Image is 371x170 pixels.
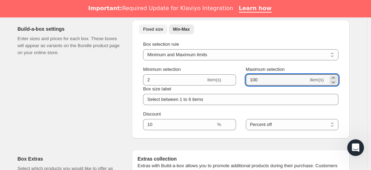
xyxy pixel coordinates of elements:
span: Minimum selection [143,67,181,72]
span: Maximum selection [246,67,285,72]
span: % [217,122,221,127]
p: Enter sizes and prices for each box. These boxes will appear as variants on the Bundle product pa... [17,35,121,56]
span: item(s) [207,77,221,82]
h2: Build-a-box settings [17,25,121,32]
span: Min-Max [173,27,190,32]
span: item(s) [310,77,324,82]
h2: Box Extras [17,155,121,162]
a: Learn how [239,5,272,13]
span: Box selection rule [143,42,179,47]
b: Important: [88,5,122,12]
div: Required Update for Klaviyo Integration [88,5,233,12]
iframe: Intercom live chat [347,139,364,156]
span: Fixed size [143,27,163,32]
h6: Extras collection [137,155,344,162]
span: Discount [143,111,161,117]
span: Box size label [143,86,171,91]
